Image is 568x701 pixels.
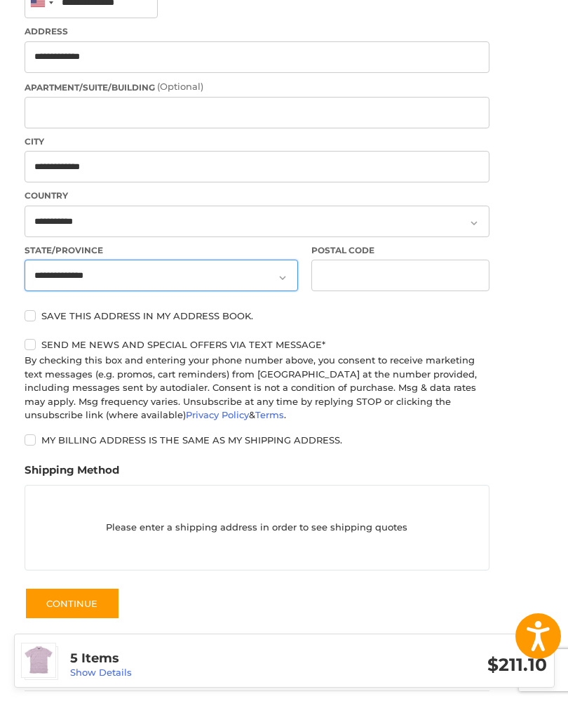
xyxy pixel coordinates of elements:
label: Save this address in my address book. [25,310,489,321]
small: (Optional) [157,81,203,92]
img: Breezy Golf Polo [22,643,55,677]
label: My billing address is the same as my shipping address. [25,434,489,446]
a: Show Details [70,667,132,678]
label: Apartment/Suite/Building [25,80,489,94]
legend: Shipping Method [25,462,119,485]
label: Address [25,25,489,38]
h3: 5 Items [70,650,309,667]
button: Continue [25,587,120,620]
label: Postal Code [311,244,489,257]
label: Country [25,189,489,202]
h3: $211.10 [309,654,547,676]
label: City [25,135,489,148]
p: Please enter a shipping address in order to see shipping quotes [25,514,489,542]
a: Terms [255,409,284,420]
a: Privacy Policy [186,409,249,420]
label: State/Province [25,244,298,257]
div: By checking this box and entering your phone number above, you consent to receive marketing text ... [25,354,489,422]
label: Send me news and special offers via text message* [25,339,489,350]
